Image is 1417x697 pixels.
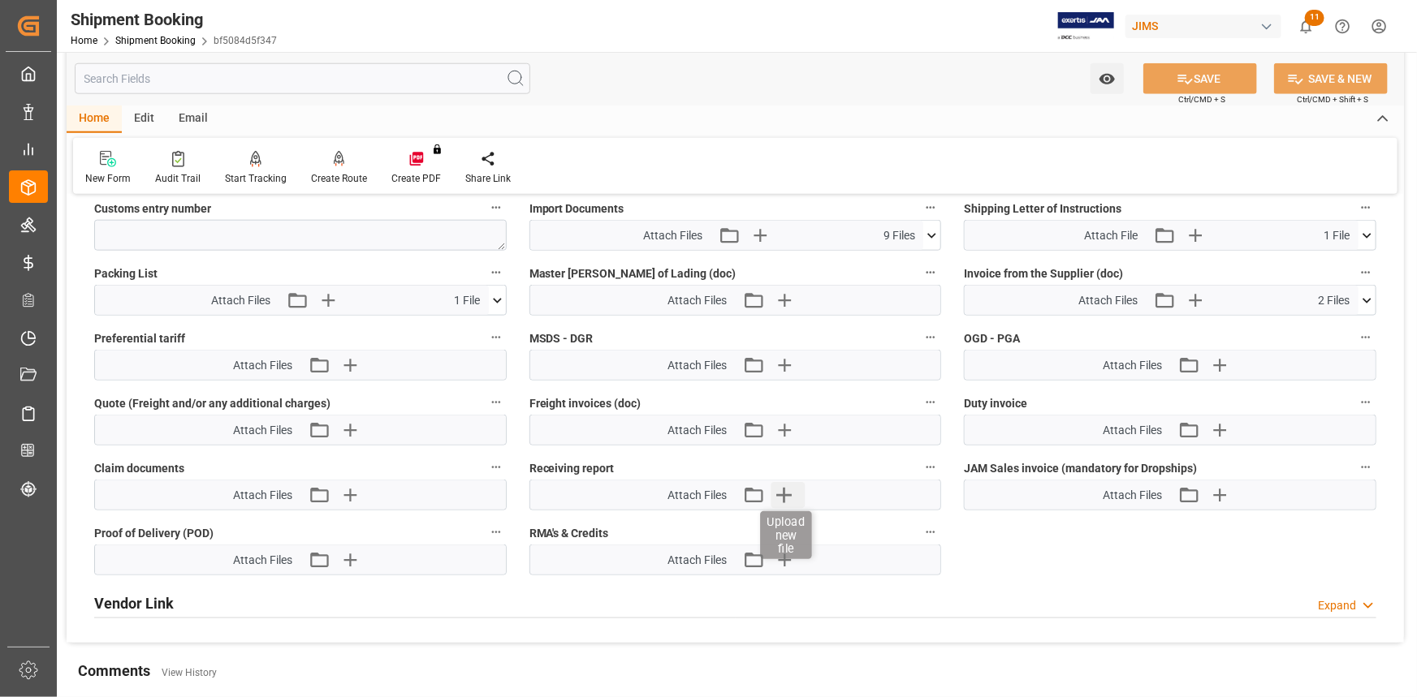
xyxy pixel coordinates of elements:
[1058,12,1114,41] img: Exertis%20JAM%20-%20Email%20Logo.jpg_1722504956.jpg
[233,357,292,374] span: Attach Files
[155,171,201,186] div: Audit Trail
[486,392,507,413] button: Quote (Freight and/or any additional charges)
[920,327,941,348] button: MSDS - DGR
[75,63,530,94] input: Search Fields
[920,392,941,413] button: Freight invoices (doc)
[1355,327,1376,348] button: OGD - PGA
[233,487,292,504] span: Attach Files
[529,265,737,282] span: Master [PERSON_NAME] of Lading (doc)
[920,457,941,478] button: Receiving report
[233,552,292,569] span: Attach Files
[667,357,727,374] span: Attach Files
[667,552,727,569] span: Attach Files
[1178,93,1225,105] span: Ctrl/CMD + S
[94,265,158,282] span: Packing List
[1091,63,1124,94] button: open menu
[964,460,1197,477] span: JAM Sales invoice (mandatory for Dropships)
[1324,227,1350,244] span: 1 File
[233,422,292,439] span: Attach Files
[667,487,727,504] span: Attach Files
[225,171,287,186] div: Start Tracking
[122,105,166,133] div: Edit
[166,105,220,133] div: Email
[211,292,270,309] span: Attach Files
[1318,292,1350,309] span: 2 Files
[94,592,174,614] h2: Vendor Link
[486,197,507,218] button: Customs entry number
[964,395,1027,412] span: Duty invoice
[486,327,507,348] button: Preferential tariff
[1274,63,1388,94] button: SAVE & NEW
[454,292,480,309] span: 1 File
[920,522,941,543] button: RMA's & Credits
[761,511,813,559] div: Upload new file
[529,200,624,217] span: Import Documents
[85,171,131,186] div: New Form
[71,7,277,32] div: Shipment Booking
[1078,292,1138,309] span: Attach Files
[1125,11,1288,41] button: JIMS
[964,265,1123,282] span: Invoice from the Supplier (doc)
[94,330,185,347] span: Preferential tariff
[1103,487,1162,504] span: Attach Files
[162,667,217,678] a: View History
[1355,392,1376,413] button: Duty invoice
[920,197,941,218] button: Import Documents
[94,200,211,217] span: Customs entry number
[115,35,196,46] a: Shipment Booking
[71,35,97,46] a: Home
[1143,63,1257,94] button: SAVE
[667,422,727,439] span: Attach Files
[529,525,609,542] span: RMA's & Credits
[529,460,615,477] span: Receiving report
[94,395,330,412] span: Quote (Freight and/or any additional charges)
[67,105,122,133] div: Home
[486,522,507,543] button: Proof of Delivery (POD)
[1355,197,1376,218] button: Shipping Letter of Instructions
[1288,8,1324,45] button: show 11 new notifications
[94,525,214,542] span: Proof of Delivery (POD)
[964,200,1121,217] span: Shipping Letter of Instructions
[1318,597,1356,614] div: Expand
[486,262,507,283] button: Packing List
[1103,422,1162,439] span: Attach Files
[78,660,150,682] h2: Comments
[643,227,702,244] span: Attach Files
[529,330,594,347] span: MSDS - DGR
[94,460,184,477] span: Claim documents
[964,330,1020,347] span: OGD - PGA
[465,171,511,186] div: Share Link
[1305,10,1324,26] span: 11
[883,227,915,244] span: 9 Files
[1125,15,1281,38] div: JIMS
[920,262,941,283] button: Master [PERSON_NAME] of Lading (doc)
[1297,93,1368,105] span: Ctrl/CMD + Shift + S
[311,171,367,186] div: Create Route
[1084,227,1138,244] span: Attach File
[486,457,507,478] button: Claim documents
[1103,357,1162,374] span: Attach Files
[1355,457,1376,478] button: JAM Sales invoice (mandatory for Dropships)
[1324,8,1361,45] button: Help Center
[771,482,806,508] button: Upload new file
[529,395,642,412] span: Freight invoices (doc)
[667,292,727,309] span: Attach Files
[1355,262,1376,283] button: Invoice from the Supplier (doc)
